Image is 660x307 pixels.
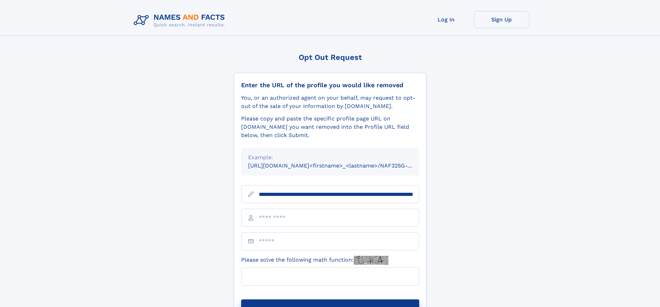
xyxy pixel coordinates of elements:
[419,11,474,28] a: Log In
[241,115,419,139] div: Please copy and paste the specific profile page URL on [DOMAIN_NAME] you want removed into the Pr...
[131,11,231,30] img: Logo Names and Facts
[234,53,426,62] div: Opt Out Request
[474,11,529,28] a: Sign Up
[241,94,419,110] div: You, or an authorized agent on your behalf, may request to opt-out of the sale of your informatio...
[241,81,419,89] div: Enter the URL of the profile you would like removed
[248,162,432,169] small: [URL][DOMAIN_NAME]<firstname>_<lastname>/NAF325G-xxxxxxxx
[248,153,412,162] div: Example:
[241,256,388,265] label: Please solve the following math function:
